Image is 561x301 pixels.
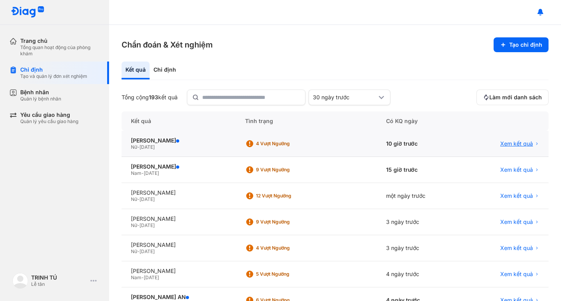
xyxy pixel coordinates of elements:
span: Xem kết quả [500,140,533,147]
span: - [141,275,144,280]
span: - [137,222,139,228]
div: 4 ngày trước [377,261,463,287]
span: Nữ [131,144,137,150]
div: Chỉ định [20,66,87,73]
div: Tình trạng [236,111,377,131]
span: - [137,144,139,150]
span: Xem kết quả [500,218,533,225]
div: Tổng cộng kết quả [122,94,178,101]
span: - [137,196,139,202]
div: Lễ tân [31,281,87,287]
div: 30 ngày trước [313,94,377,101]
span: [DATE] [144,275,159,280]
img: logo [12,273,28,289]
span: [DATE] [139,144,155,150]
span: Nữ [131,196,137,202]
div: 15 giờ trước [377,157,463,183]
span: Xem kết quả [500,271,533,278]
div: Tạo và quản lý đơn xét nghiệm [20,73,87,79]
div: Trang chủ [20,37,100,44]
div: [PERSON_NAME] [131,241,226,248]
span: Xem kết quả [500,192,533,199]
span: Xem kết quả [500,245,533,252]
div: 4 Vượt ngưỡng [256,141,318,147]
div: Kết quả [122,62,150,79]
button: Tạo chỉ định [494,37,549,52]
span: - [137,248,139,254]
span: Xem kết quả [500,166,533,173]
div: 9 Vượt ngưỡng [256,219,318,225]
span: Nữ [131,248,137,254]
div: 3 ngày trước [377,209,463,235]
div: Tổng quan hoạt động của phòng khám [20,44,100,57]
div: Chỉ định [150,62,180,79]
span: 193 [149,94,158,100]
button: Làm mới danh sách [476,90,549,105]
div: 9 Vượt ngưỡng [256,167,318,173]
div: [PERSON_NAME] AN [131,294,226,301]
div: 5 Vượt ngưỡng [256,271,318,277]
div: 12 Vượt ngưỡng [256,193,318,199]
div: Yêu cầu giao hàng [20,111,78,118]
div: 4 Vượt ngưỡng [256,245,318,251]
div: Bệnh nhân [20,89,61,96]
img: logo [11,6,44,18]
span: Nam [131,275,141,280]
span: Nữ [131,222,137,228]
span: - [141,170,144,176]
span: [DATE] [139,196,155,202]
div: 3 ngày trước [377,235,463,261]
span: [DATE] [139,222,155,228]
div: [PERSON_NAME] [131,215,226,222]
div: [PERSON_NAME] [131,189,226,196]
span: [DATE] [139,248,155,254]
div: một ngày trước [377,183,463,209]
div: [PERSON_NAME] [131,268,226,275]
div: Quản lý yêu cầu giao hàng [20,118,78,125]
div: TRINH TÚ [31,274,87,281]
span: Nam [131,170,141,176]
div: [PERSON_NAME] [131,137,226,144]
div: Kết quả [122,111,236,131]
div: 10 giờ trước [377,131,463,157]
div: Có KQ ngày [377,111,463,131]
span: [DATE] [144,170,159,176]
h3: Chẩn đoán & Xét nghiệm [122,39,213,50]
div: Quản lý bệnh nhân [20,96,61,102]
div: [PERSON_NAME] [131,163,226,170]
span: Làm mới danh sách [489,94,542,101]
